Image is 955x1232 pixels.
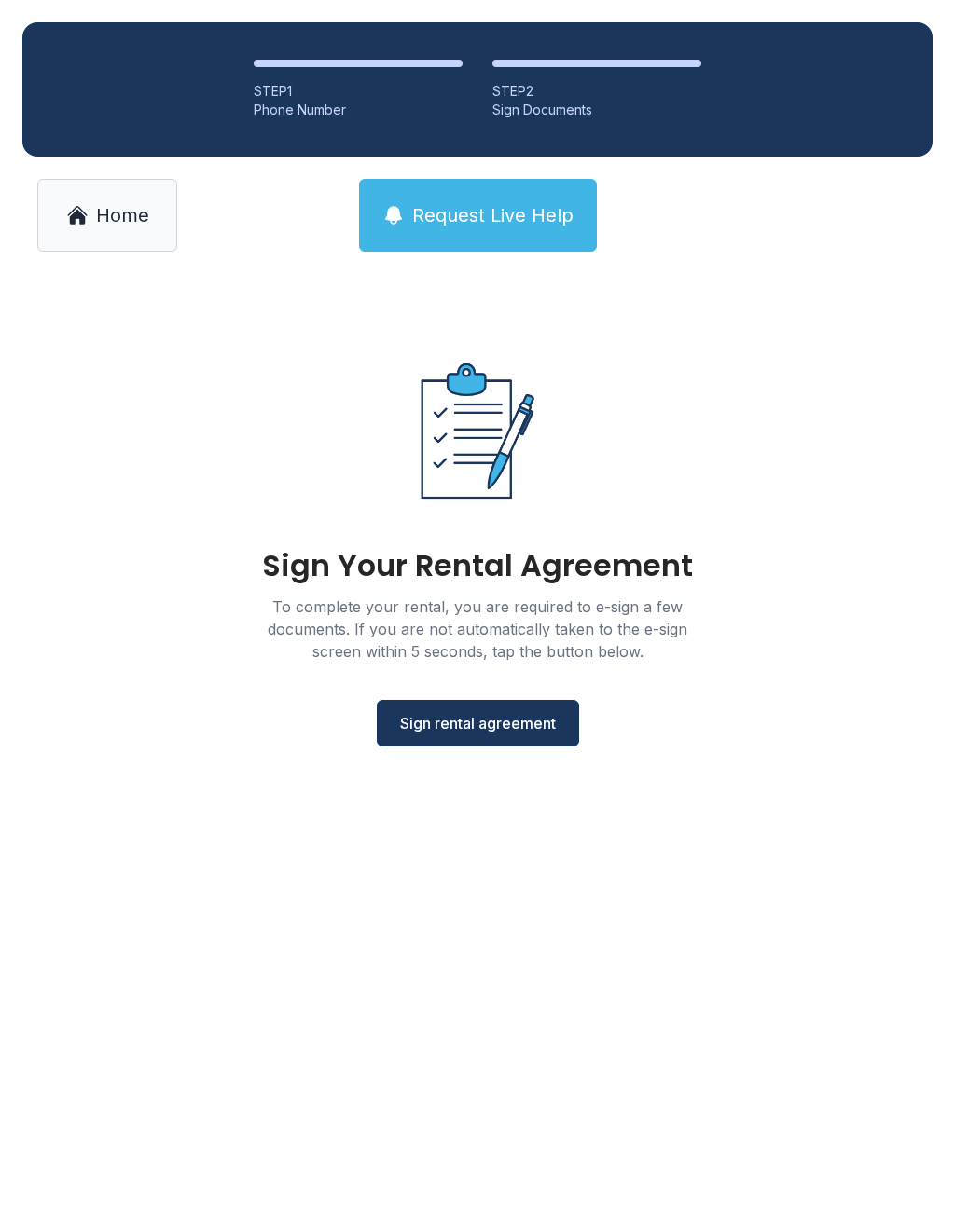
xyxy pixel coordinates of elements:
[381,334,574,528] img: Rental agreement document illustration
[254,101,463,119] div: Phone Number
[262,551,693,581] div: Sign Your Rental Agreement
[254,82,463,101] div: STEP 1
[492,101,701,119] div: Sign Documents
[492,82,701,101] div: STEP 2
[412,202,574,228] span: Request Live Help
[96,202,149,228] span: Home
[244,595,711,663] div: To complete your rental, you are required to e-sign a few documents. If you are not automatically...
[400,712,556,734] span: Sign rental agreement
